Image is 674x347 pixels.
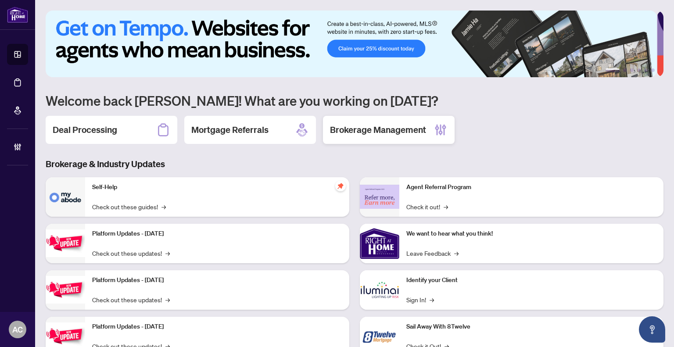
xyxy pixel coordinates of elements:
h2: Brokerage Management [330,124,426,136]
span: → [165,295,170,304]
img: logo [7,7,28,23]
a: Check out these updates!→ [92,295,170,304]
img: Platform Updates - July 21, 2025 [46,229,85,257]
p: Identify your Client [406,275,656,285]
p: Platform Updates - [DATE] [92,322,342,332]
span: → [165,248,170,258]
span: → [430,295,434,304]
a: Leave Feedback→ [406,248,459,258]
button: Open asap [639,316,665,343]
button: 4 [637,68,641,72]
span: pushpin [335,181,346,191]
p: Sail Away With 8Twelve [406,322,656,332]
h3: Brokerage & Industry Updates [46,158,663,170]
span: → [454,248,459,258]
p: Self-Help [92,182,342,192]
img: Self-Help [46,177,85,217]
span: → [444,202,448,211]
button: 3 [630,68,634,72]
button: 5 [644,68,648,72]
p: Platform Updates - [DATE] [92,229,342,239]
a: Check out these guides!→ [92,202,166,211]
img: Slide 0 [46,11,657,77]
span: AC [12,323,23,336]
img: We want to hear what you think! [360,224,399,263]
h1: Welcome back [PERSON_NAME]! What are you working on [DATE]? [46,92,663,109]
button: 6 [651,68,655,72]
span: → [161,202,166,211]
img: Platform Updates - July 8, 2025 [46,276,85,304]
p: Agent Referral Program [406,182,656,192]
a: Sign In!→ [406,295,434,304]
h2: Deal Processing [53,124,117,136]
h2: Mortgage Referrals [191,124,269,136]
a: Check out these updates!→ [92,248,170,258]
button: 2 [623,68,627,72]
img: Agent Referral Program [360,185,399,209]
img: Identify your Client [360,270,399,310]
p: Platform Updates - [DATE] [92,275,342,285]
button: 1 [606,68,620,72]
p: We want to hear what you think! [406,229,656,239]
a: Check it out!→ [406,202,448,211]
